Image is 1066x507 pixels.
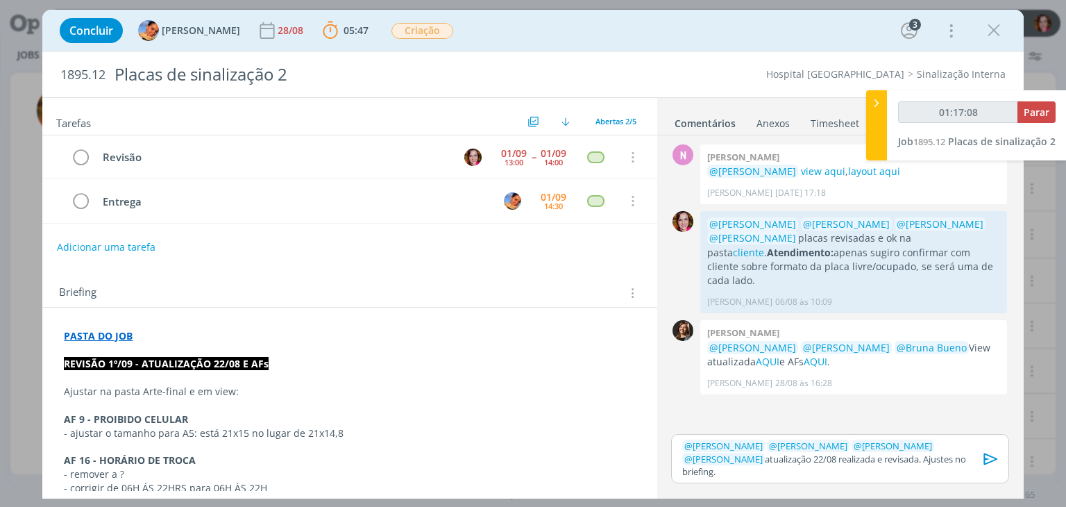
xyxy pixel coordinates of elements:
button: Adicionar uma tarefa [56,235,156,260]
p: [PERSON_NAME] [707,377,772,390]
strong: REVISÃO 1º/09 - ATUALIZAÇÃO 22/08 E AFs [64,357,269,370]
b: [PERSON_NAME] [707,326,779,339]
p: - corrigir de 06H ÁS 22HRS para 06H ÀS 22H [64,481,635,495]
p: [PERSON_NAME] [707,187,772,199]
span: 1895.12 [60,67,105,83]
span: 05:47 [344,24,369,37]
p: placas revisadas e ok na pasta . apenas sugiro confirmar com cliente sobre formato da placa livre... [707,217,1000,288]
span: @[PERSON_NAME] [709,217,796,231]
a: Timesheet [810,110,860,131]
img: arrow-down.svg [561,117,570,126]
span: @[PERSON_NAME] [709,165,796,178]
span: Criação [391,23,453,39]
img: B [464,149,482,166]
img: B [672,211,693,232]
div: 13:00 [505,158,523,166]
span: @[PERSON_NAME] [897,217,983,231]
a: Comentários [674,110,736,131]
span: Briefing [59,284,96,302]
a: layout aqui [848,165,900,178]
a: Job1895.12Placas de sinalização 2 [898,135,1056,148]
button: L [502,190,523,211]
button: Criação [391,22,454,40]
div: 3 [909,19,921,31]
a: Hospital [GEOGRAPHIC_DATA] [766,67,904,81]
span: [DATE] 17:18 [775,187,826,199]
button: 05:47 [319,19,372,42]
div: N [672,144,693,165]
span: @ [684,453,693,465]
img: L [504,192,521,210]
img: L [138,20,159,41]
b: [PERSON_NAME] [707,151,779,163]
button: Concluir [60,18,123,43]
p: View atualizada e AFs . [707,341,1000,369]
span: @[PERSON_NAME] [803,217,890,231]
button: B [463,147,484,167]
div: 14:00 [544,158,563,166]
span: @ [684,440,693,452]
span: [PERSON_NAME] [854,440,932,452]
span: @[PERSON_NAME] [709,231,796,244]
p: Ajustar na pasta Arte-final e em view: [64,385,635,399]
strong: AF 9 - PROIBIDO CELULAR [64,413,188,426]
img: L [672,320,693,341]
button: Parar [1017,101,1056,123]
strong: AF 16 - HORÁRIO DE TROCA [64,454,196,467]
a: Sinalização Interna [917,67,1006,81]
span: Tarefas [56,113,91,130]
span: [PERSON_NAME] [684,453,763,465]
div: 01/09 [541,192,566,202]
div: Revisão [96,149,451,166]
span: @[PERSON_NAME] [709,341,796,354]
div: Placas de sinalização 2 [108,58,606,92]
a: view aqui [801,165,845,178]
div: Entrega [96,193,491,210]
a: AQUI [756,355,779,368]
span: -- [532,152,536,162]
span: @Bruna Bueno [897,341,967,354]
span: [PERSON_NAME] [769,440,847,452]
span: @[PERSON_NAME] [803,341,890,354]
p: [PERSON_NAME] [707,296,772,308]
span: 06/08 às 10:09 [775,296,832,308]
div: Anexos [756,117,790,131]
div: 14:30 [544,202,563,210]
span: Abertas 2/5 [595,116,636,126]
p: - remover a ? [64,467,635,481]
span: Placas de sinalização 2 [948,135,1056,148]
span: 28/08 às 16:28 [775,377,832,390]
span: @ [769,440,777,452]
div: 01/09 [501,149,527,158]
a: cliente [733,246,764,259]
p: atualização 22/08 realizada e revisada. Ajustes no briefing. [682,440,997,478]
span: [PERSON_NAME] [684,440,763,452]
a: PASTA DO JOB [64,329,133,342]
p: - ajustar o tamanho para A5: está 21x15 no lugar de 21x14,8 [64,426,635,440]
span: @ [854,440,862,452]
span: Parar [1024,106,1049,119]
p: , [707,165,1000,178]
span: Concluir [69,25,113,36]
div: dialog [42,10,1023,499]
span: 1895.12 [913,135,945,148]
strong: Atendimento: [767,246,834,259]
div: 28/08 [278,26,306,35]
button: 3 [898,19,920,42]
div: 01/09 [541,149,566,158]
a: AQUI [804,355,827,368]
button: L[PERSON_NAME] [138,20,240,41]
span: [PERSON_NAME] [162,26,240,35]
